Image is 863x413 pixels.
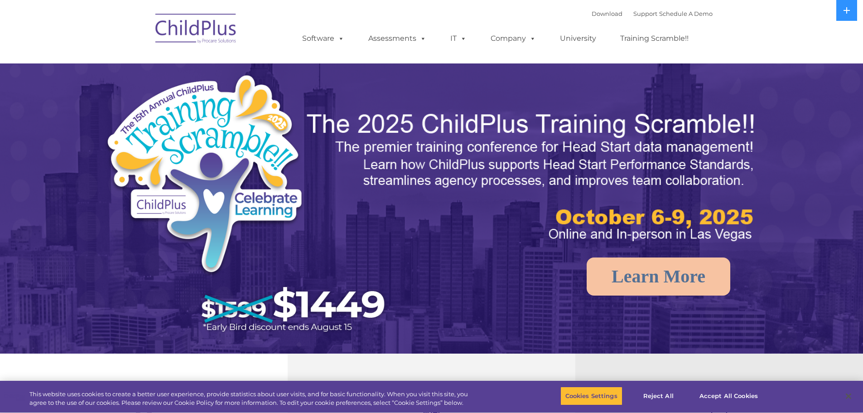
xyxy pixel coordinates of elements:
[694,387,763,406] button: Accept All Cookies
[839,386,858,406] button: Close
[29,390,475,408] div: This website uses cookies to create a better user experience, provide statistics about user visit...
[592,10,713,17] font: |
[560,387,622,406] button: Cookies Settings
[293,29,353,48] a: Software
[441,29,476,48] a: IT
[633,10,657,17] a: Support
[151,7,241,53] img: ChildPlus by Procare Solutions
[611,29,698,48] a: Training Scramble!!
[551,29,605,48] a: University
[359,29,435,48] a: Assessments
[482,29,545,48] a: Company
[587,258,730,296] a: Learn More
[659,10,713,17] a: Schedule A Demo
[592,10,622,17] a: Download
[630,387,687,406] button: Reject All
